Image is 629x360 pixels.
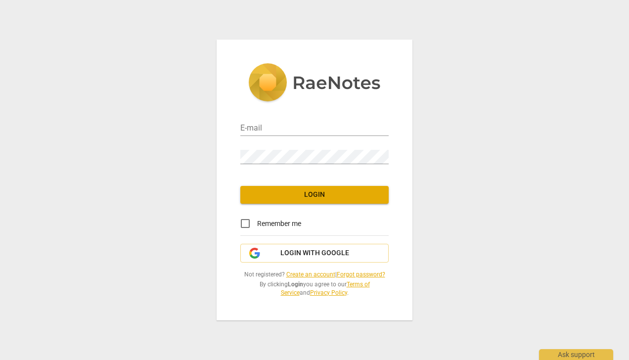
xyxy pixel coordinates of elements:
[337,271,385,278] a: Forgot password?
[248,63,381,104] img: 5ac2273c67554f335776073100b6d88f.svg
[281,281,370,296] a: Terms of Service
[286,271,335,278] a: Create an account
[539,349,613,360] div: Ask support
[280,248,349,258] span: Login with Google
[240,186,389,204] button: Login
[310,289,347,296] a: Privacy Policy
[257,219,301,229] span: Remember me
[288,281,303,288] b: Login
[240,244,389,263] button: Login with Google
[248,190,381,200] span: Login
[240,280,389,297] span: By clicking you agree to our and .
[240,270,389,279] span: Not registered? |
